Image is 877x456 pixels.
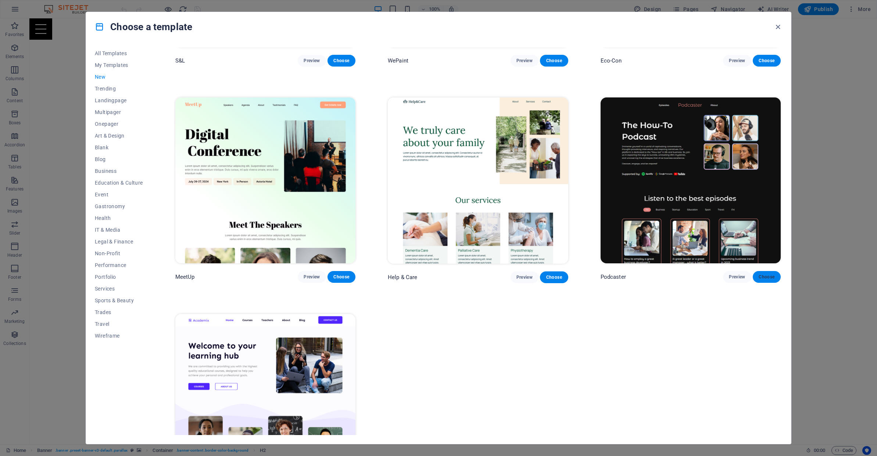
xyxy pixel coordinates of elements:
span: Multipager [95,109,143,115]
button: Preview [298,55,326,67]
button: New [95,71,143,83]
span: Onepager [95,121,143,127]
button: Choose [540,271,568,283]
button: Wireframe [95,330,143,342]
span: Preview [516,58,533,64]
button: Blank [95,142,143,153]
span: New [95,74,143,80]
button: Health [95,212,143,224]
span: Legal & Finance [95,239,143,245]
span: Health [95,215,143,221]
button: Non-Profit [95,247,143,259]
button: Sports & Beauty [95,295,143,306]
button: Education & Culture [95,177,143,189]
img: MeetUp [175,97,355,264]
button: Preview [511,55,538,67]
span: IT & Media [95,227,143,233]
img: Help & Care [388,97,568,264]
button: Preview [511,271,538,283]
button: Travel [95,318,143,330]
button: Choose [753,55,781,67]
span: My Templates [95,62,143,68]
span: Wireframe [95,333,143,339]
p: Eco-Con [601,57,622,64]
span: Preview [304,58,320,64]
span: Art & Design [95,133,143,139]
span: Preview [729,58,745,64]
span: Choose [546,58,562,64]
button: Choose [327,271,355,283]
span: Portfolio [95,274,143,280]
button: Preview [723,271,751,283]
h4: Choose a template [95,21,192,33]
button: Event [95,189,143,200]
span: Sports & Beauty [95,298,143,303]
button: Portfolio [95,271,143,283]
p: MeetUp [175,273,195,281]
button: IT & Media [95,224,143,236]
span: Business [95,168,143,174]
button: Business [95,165,143,177]
span: Choose [759,274,775,280]
span: Trending [95,86,143,92]
button: Choose [540,55,568,67]
button: Legal & Finance [95,236,143,247]
button: Performance [95,259,143,271]
span: Landingpage [95,97,143,103]
span: Choose [546,274,562,280]
p: Help & Care [388,274,418,281]
span: Gastronomy [95,203,143,209]
p: WePaint [388,57,408,64]
img: Podcaster [601,97,781,264]
button: Trending [95,83,143,95]
button: My Templates [95,59,143,71]
button: Art & Design [95,130,143,142]
button: Choose [327,55,355,67]
span: Trades [95,309,143,315]
span: Performance [95,262,143,268]
button: Preview [723,55,751,67]
button: Services [95,283,143,295]
span: Blank [95,145,143,150]
span: Travel [95,321,143,327]
span: Choose [759,58,775,64]
button: Choose [753,271,781,283]
button: Trades [95,306,143,318]
span: Choose [333,58,350,64]
span: Preview [729,274,745,280]
button: Gastronomy [95,200,143,212]
button: Landingpage [95,95,143,106]
span: Preview [516,274,533,280]
span: Choose [333,274,350,280]
button: Multipager [95,106,143,118]
span: Non-Profit [95,250,143,256]
span: All Templates [95,50,143,56]
span: Blog [95,156,143,162]
button: Preview [298,271,326,283]
span: Services [95,286,143,292]
button: Blog [95,153,143,165]
span: Preview [304,274,320,280]
span: Education & Culture [95,180,143,186]
button: All Templates [95,47,143,59]
p: S&L [175,57,185,64]
p: Podcaster [601,273,626,281]
span: Event [95,192,143,197]
button: Onepager [95,118,143,130]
